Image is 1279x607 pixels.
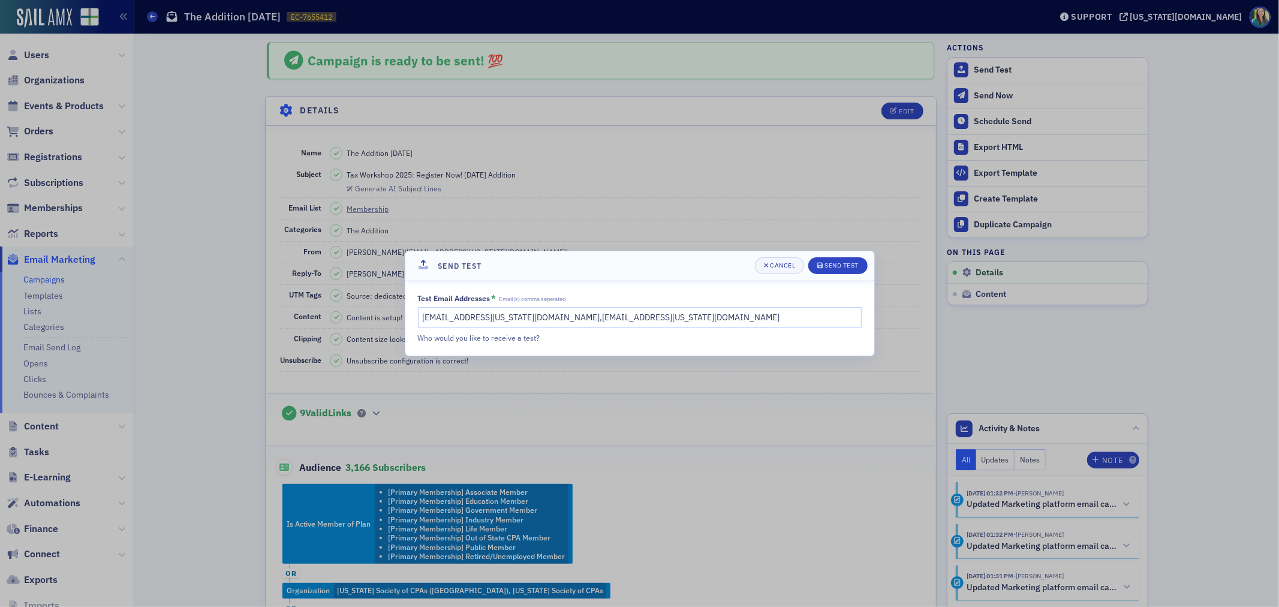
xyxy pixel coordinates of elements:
abbr: This field is required [491,294,496,302]
button: Send Test [808,257,868,274]
button: Cancel [755,257,805,274]
h4: Send Test [438,260,481,271]
div: Who would you like to receive a test? [418,332,821,343]
div: Test Email Addresses [418,294,490,303]
div: Cancel [770,262,795,269]
div: Send Test [824,262,859,269]
span: Email(s) comma seperated [499,296,566,303]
